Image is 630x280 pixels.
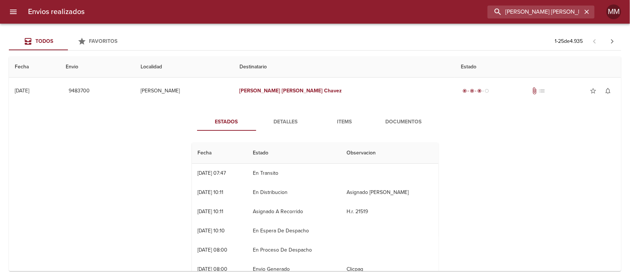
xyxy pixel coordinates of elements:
div: [DATE] [15,88,29,94]
span: radio_button_unchecked [485,89,489,93]
td: En Espera De Despacho [247,221,341,240]
th: Fecha [192,143,247,164]
button: Agregar a favoritos [586,83,600,98]
button: Activar notificaciones [600,83,615,98]
td: Envio Generado [247,260,341,279]
div: [DATE] 10:11 [198,189,224,195]
span: Tiene documentos adjuntos [531,87,538,95]
td: En Proceso De Despacho [247,240,341,260]
div: [DATE] 07:47 [198,170,226,176]
div: En viaje [461,87,490,95]
span: Todos [35,38,53,44]
span: Items [320,117,370,127]
td: [PERSON_NAME] [135,78,233,104]
td: En Transito [247,164,341,183]
div: [DATE] 08:00 [198,266,228,272]
button: 9483700 [66,84,93,98]
th: Estado [247,143,341,164]
h6: Envios realizados [28,6,85,18]
div: [DATE] 10:10 [198,228,225,234]
td: En Distribucion [247,183,341,202]
input: buscar [488,6,582,18]
span: No tiene pedido asociado [538,87,545,95]
div: [DATE] 10:11 [198,208,224,215]
div: Tabs Envios [9,33,127,50]
em: Chavez [324,88,342,94]
span: radio_button_checked [470,89,474,93]
p: 1 - 25 de 4.935 [555,38,583,45]
th: Observacion [341,143,438,164]
div: MM [606,4,621,19]
td: H.r. 21519 [341,202,438,221]
span: Documentos [379,117,429,127]
button: menu [4,3,22,21]
span: notifications_none [604,87,612,95]
td: Clicpaq [341,260,438,279]
th: Estado [455,57,621,78]
span: radio_button_checked [477,89,482,93]
span: Detalles [261,117,311,127]
div: Tabs detalle de guia [197,113,433,131]
div: Abrir información de usuario [606,4,621,19]
th: Localidad [135,57,233,78]
table: Tabla de seguimiento [192,143,438,279]
em: [PERSON_NAME] [282,88,323,94]
th: Envio [60,57,135,78]
span: radio_button_checked [462,89,467,93]
em: [PERSON_NAME] [240,88,280,94]
td: Asignado [PERSON_NAME] [341,183,438,202]
span: Favoritos [89,38,118,44]
span: 9483700 [69,86,90,96]
span: star_border [589,87,597,95]
th: Destinatario [234,57,455,78]
th: Fecha [9,57,60,78]
span: Estados [202,117,252,127]
div: [DATE] 08:00 [198,247,228,253]
td: Asignado A Recorrido [247,202,341,221]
